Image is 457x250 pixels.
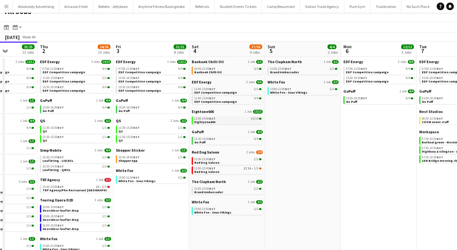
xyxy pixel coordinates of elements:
span: White Fox - Snus Vikings [270,90,307,95]
span: 11:30-15:30 [43,126,64,129]
a: 15:30-19:30BST4/4EDF Competition campaign [43,85,110,92]
div: Shepper Sticker1 Job1/110:30-18:00BST1/1Shepper App [116,148,187,168]
span: Go Puff [346,100,357,104]
a: 07:00-11:00BST4/4EDF Competition campaign [346,67,413,74]
span: Simp Mobile [40,148,62,153]
a: Shepper Sticker1 Job1/1 [116,148,187,153]
span: BST [57,164,64,168]
span: 2/2 [254,88,258,91]
button: Camp Beaumont [262,0,300,13]
span: 1/1 [26,167,31,170]
span: 2 Jobs [246,80,255,84]
span: 4/4 [254,137,258,141]
span: BST [361,67,367,71]
span: 5/5 [256,60,263,64]
span: 21:00-23:00 [194,158,215,161]
div: QS2 Jobs2/211:30-15:30BST1/1QS11:30-15:30BST1/1QS [116,118,187,148]
div: QS2 Jobs2/211:30-15:30BST1/1QS11:30-15:30BST1/1QS [40,118,111,148]
span: 1/1 [29,99,35,102]
span: 1/1 [180,148,187,152]
span: 4/4 [408,89,414,93]
span: GoPuff [192,129,204,134]
span: EDF Competition campaign [118,70,161,74]
span: 15:30-19:30 [43,106,64,109]
span: 2/2 [104,119,111,123]
span: 4/4 [406,67,410,70]
span: 10:45-13:45 [194,67,215,70]
span: EDF Competition campaign [118,89,161,93]
a: Simp Mobile2 Jobs4/4 [40,148,111,153]
span: BST [437,146,443,150]
button: Pure Gym [344,0,371,13]
span: Go Puff [422,100,433,104]
span: 08:30-12:30 [422,117,443,120]
span: BST [133,85,140,89]
span: 1/1 [178,135,182,139]
span: Leafleting - LSE/KCL [43,159,73,163]
span: 3 Jobs [16,60,24,64]
span: 4/4 [178,86,182,89]
span: BST [437,96,443,100]
span: 21:00-23:00 [194,167,215,170]
button: Student Events Tickets [215,0,262,13]
span: BST [57,67,64,71]
span: 11:00-15:00 [194,97,215,100]
span: 2/2 [254,158,258,161]
a: 15:30-19:30BST4/4Go Puff [346,96,413,103]
div: EDF Energy3 Jobs10/1007:00-11:00BST4/4EDF Competition campaign11:00-15:00BST2/2EDF Competition ca... [40,59,111,98]
span: BST [209,157,215,161]
span: 1 Job [245,110,252,114]
span: 15:30-19:30 [118,76,140,80]
a: 11:30-15:30BST4/4Go Puff [194,137,262,144]
span: 07:30-10:30 [422,137,443,141]
span: 4/4 [178,106,182,109]
span: 1/1 [178,126,182,129]
span: GoPuff [419,89,431,94]
a: Red Dog Saloon2 Jobs3/4 [192,150,263,155]
span: EDF Competition campaign [346,79,388,83]
span: White Fox [116,168,133,173]
span: EDF Energy [192,80,211,84]
a: 21:00-23:00BST2/2Red Dog Saloon [194,157,262,164]
span: BST [57,105,64,109]
span: 1 Job [324,80,331,84]
span: 2 Jobs [95,148,103,152]
span: 11:00-14:00 [194,117,215,120]
span: 4/4 [102,86,107,89]
span: 15:30-19:30 [118,86,140,89]
a: 11:00-15:00BST2/2EDF Competition campaign [43,76,110,83]
a: GoPuff1 Job4/4 [343,89,414,94]
div: White Fox1 Job2/215:00-21:00BST2/2White Fox - Snus Vikings [268,80,339,96]
span: EDF Competition campaign [194,90,237,95]
a: 15:30-19:30BST4/4Go Puff [43,105,110,113]
span: 2/2 [180,119,187,123]
span: BST [133,67,140,71]
span: 1 Job [172,148,179,152]
span: 07:30-10:30 [422,147,443,150]
span: 4/4 [26,67,31,70]
span: BST [209,137,215,141]
button: Absolutely Advertising [13,0,59,13]
span: 1/1 [29,160,35,163]
span: QS [43,138,47,142]
a: 21:00-23:00BST2I1A•1/2Red Dog Saloon [194,166,262,174]
span: Red Dog Saloon [194,161,219,165]
span: 12/12 [177,60,187,64]
a: 15:30-19:30BST4/4Go Puff [118,105,186,113]
span: White Fox [268,80,285,84]
span: 3 Jobs [91,60,100,64]
a: QS2 Jobs2/2 [40,118,111,123]
span: Leafleting - QMUL [43,168,70,172]
span: 1/2 [254,167,258,170]
span: 15:30-19:30 [422,76,443,80]
span: 2/2 [332,60,339,64]
span: BST [209,116,215,121]
span: EDF Energy [343,59,363,64]
a: EDF Energy3 Jobs10/10 [40,59,111,64]
a: 11:30-15:30BST1/1QS [43,126,110,133]
span: 10/10 [101,60,111,64]
a: GoPuff1 Job4/4 [40,98,111,103]
span: 2/2 [330,67,334,70]
a: 10:30-14:30BST2/2Leafleting - QMUL [43,164,110,172]
span: QS [43,129,47,133]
